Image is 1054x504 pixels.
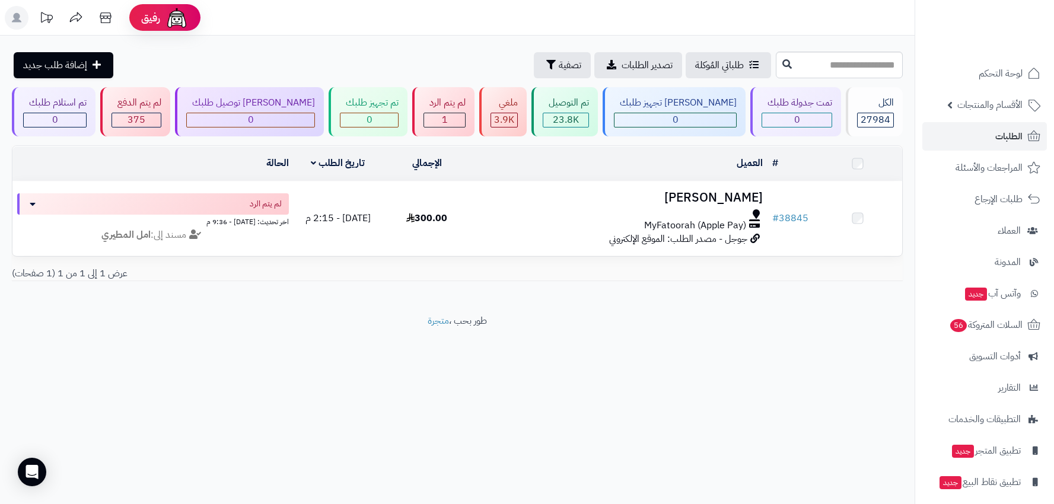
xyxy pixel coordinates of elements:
[305,211,371,225] span: [DATE] - 2:15 م
[326,87,410,136] a: تم تجهيز طلبك 0
[922,468,1047,496] a: تطبيق نقاط البيعجديد
[922,436,1047,465] a: تطبيق المتجرجديد
[951,442,1021,459] span: تطبيق المتجر
[922,59,1047,88] a: لوحة التحكم
[248,113,254,127] span: 0
[534,52,591,78] button: تصفية
[594,52,682,78] a: تصدير الطلبات
[614,113,736,127] div: 0
[861,113,890,127] span: 27984
[922,279,1047,308] a: وآتس آبجديد
[553,113,579,127] span: 23.8K
[979,65,1023,82] span: لوحة التحكم
[23,58,87,72] span: إضافة طلب جديد
[98,87,173,136] a: لم يتم الدفع 375
[975,191,1023,208] span: طلبات الإرجاع
[141,11,160,25] span: رفيق
[965,288,987,301] span: جديد
[762,113,832,127] div: 0
[367,113,372,127] span: 0
[695,58,744,72] span: طلباتي المُوكلة
[922,185,1047,213] a: طلبات الإرجاع
[949,317,1023,333] span: السلات المتروكة
[973,14,1043,39] img: logo-2.png
[9,87,98,136] a: تم استلام طلبك 0
[995,254,1021,270] span: المدونة
[52,113,58,127] span: 0
[8,228,298,242] div: مسند إلى:
[843,87,905,136] a: الكل27984
[940,476,961,489] span: جديد
[17,215,289,227] div: اخر تحديث: [DATE] - 9:36 م
[998,379,1021,396] span: التقارير
[266,156,289,170] a: الحالة
[772,211,779,225] span: #
[609,232,747,246] span: جوجل - مصدر الطلب: الموقع الإلكتروني
[442,113,448,127] span: 1
[938,474,1021,490] span: تطبيق نقاط البيع
[922,122,1047,151] a: الطلبات
[186,96,315,110] div: [PERSON_NAME] توصيل طلبك
[559,58,581,72] span: تصفية
[412,156,442,170] a: الإجمالي
[31,6,61,33] a: تحديثات المنصة
[543,113,588,127] div: 23753
[494,113,514,127] span: 3.9K
[644,219,746,232] span: MyFatoorah (Apple Pay)
[922,342,1047,371] a: أدوات التسويق
[772,156,778,170] a: #
[128,113,145,127] span: 375
[737,156,763,170] a: العميل
[762,96,832,110] div: تمت جدولة طلبك
[922,311,1047,339] a: السلات المتروكة56
[491,113,517,127] div: 3855
[410,87,477,136] a: لم يتم الرد 1
[340,96,399,110] div: تم تجهيز طلبك
[340,113,398,127] div: 0
[772,211,808,225] a: #38845
[18,458,46,486] div: Open Intercom Messenger
[622,58,673,72] span: تصدير الطلبات
[998,222,1021,239] span: العملاء
[922,248,1047,276] a: المدونة
[543,96,589,110] div: تم التوصيل
[476,191,763,205] h3: [PERSON_NAME]
[424,113,465,127] div: 1
[491,96,518,110] div: ملغي
[686,52,771,78] a: طلباتي المُوكلة
[250,198,282,210] span: لم يتم الرد
[957,97,1023,113] span: الأقسام والمنتجات
[748,87,843,136] a: تمت جدولة طلبك 0
[969,348,1021,365] span: أدوات التسويق
[948,411,1021,428] span: التطبيقات والخدمات
[995,128,1023,145] span: الطلبات
[956,160,1023,176] span: المراجعات والأسئلة
[24,113,86,127] div: 0
[173,87,326,136] a: [PERSON_NAME] توصيل طلبك 0
[165,6,189,30] img: ai-face.png
[477,87,529,136] a: ملغي 3.9K
[112,96,161,110] div: لم يتم الدفع
[101,228,151,242] strong: امل المطيري
[857,96,894,110] div: الكل
[423,96,466,110] div: لم يتم الرد
[794,113,800,127] span: 0
[187,113,314,127] div: 0
[922,154,1047,182] a: المراجعات والأسئلة
[311,156,365,170] a: تاريخ الطلب
[529,87,600,136] a: تم التوصيل 23.8K
[428,314,449,328] a: متجرة
[922,405,1047,433] a: التطبيقات والخدمات
[964,285,1021,302] span: وآتس آب
[673,113,679,127] span: 0
[922,216,1047,245] a: العملاء
[922,374,1047,402] a: التقارير
[406,211,447,225] span: 300.00
[614,96,737,110] div: [PERSON_NAME] تجهيز طلبك
[3,267,457,280] div: عرض 1 إلى 1 من 1 (1 صفحات)
[14,52,113,78] a: إضافة طلب جديد
[23,96,87,110] div: تم استلام طلبك
[950,318,968,333] span: 56
[112,113,161,127] div: 375
[600,87,748,136] a: [PERSON_NAME] تجهيز طلبك 0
